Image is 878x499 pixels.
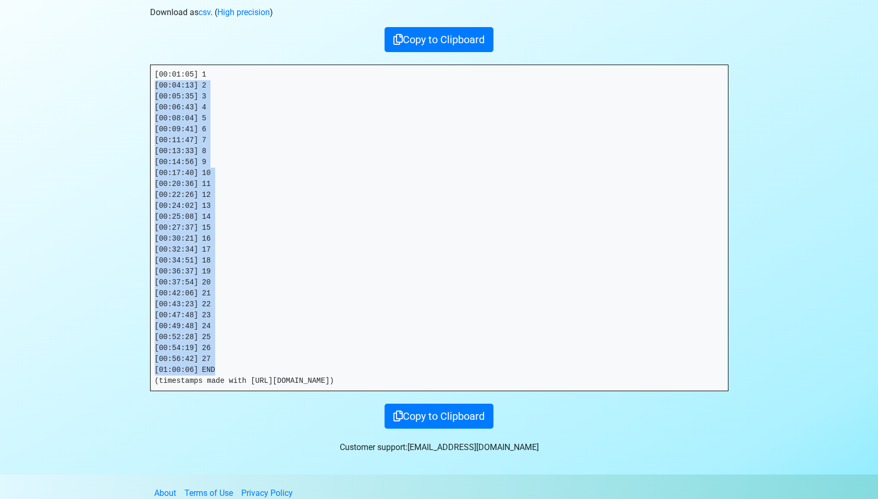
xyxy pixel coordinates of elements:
a: About [154,488,176,498]
a: Privacy Policy [241,488,293,498]
a: Terms of Use [184,488,233,498]
button: Copy to Clipboard [385,404,493,429]
pre: [00:01:05] 1 [00:04:13] 2 [00:05:35] 3 [00:06:43] 4 [00:08:04] 5 [00:09:41] 6 [00:11:47] 7 [00:13... [151,65,728,391]
a: csv [199,7,211,17]
button: Copy to Clipboard [385,27,493,52]
iframe: Drift Widget Chat Controller [826,447,865,486]
a: High precision [217,7,270,17]
p: Download as . ( ) [150,6,728,19]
